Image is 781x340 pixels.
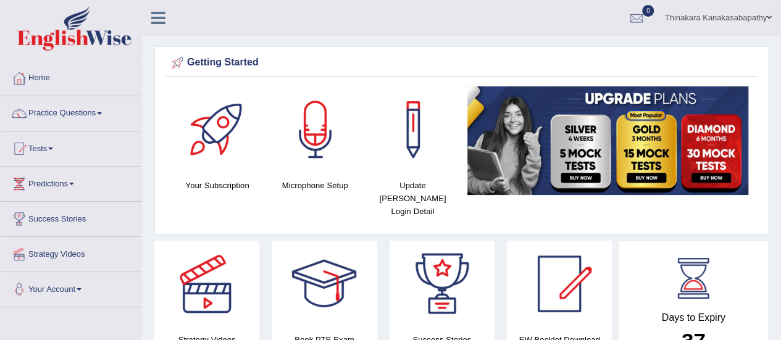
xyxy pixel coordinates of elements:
div: Getting Started [169,54,754,72]
h4: Your Subscription [175,179,260,192]
a: Success Stories [1,202,141,233]
a: Practice Questions [1,96,141,127]
a: Your Account [1,272,141,303]
h4: Days to Expiry [632,312,754,323]
a: Home [1,61,141,92]
a: Predictions [1,167,141,197]
h4: Update [PERSON_NAME] Login Detail [370,179,455,218]
span: 0 [642,5,654,17]
a: Strategy Videos [1,237,141,268]
a: Tests [1,131,141,162]
img: small5.jpg [467,86,748,195]
h4: Microphone Setup [272,179,357,192]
